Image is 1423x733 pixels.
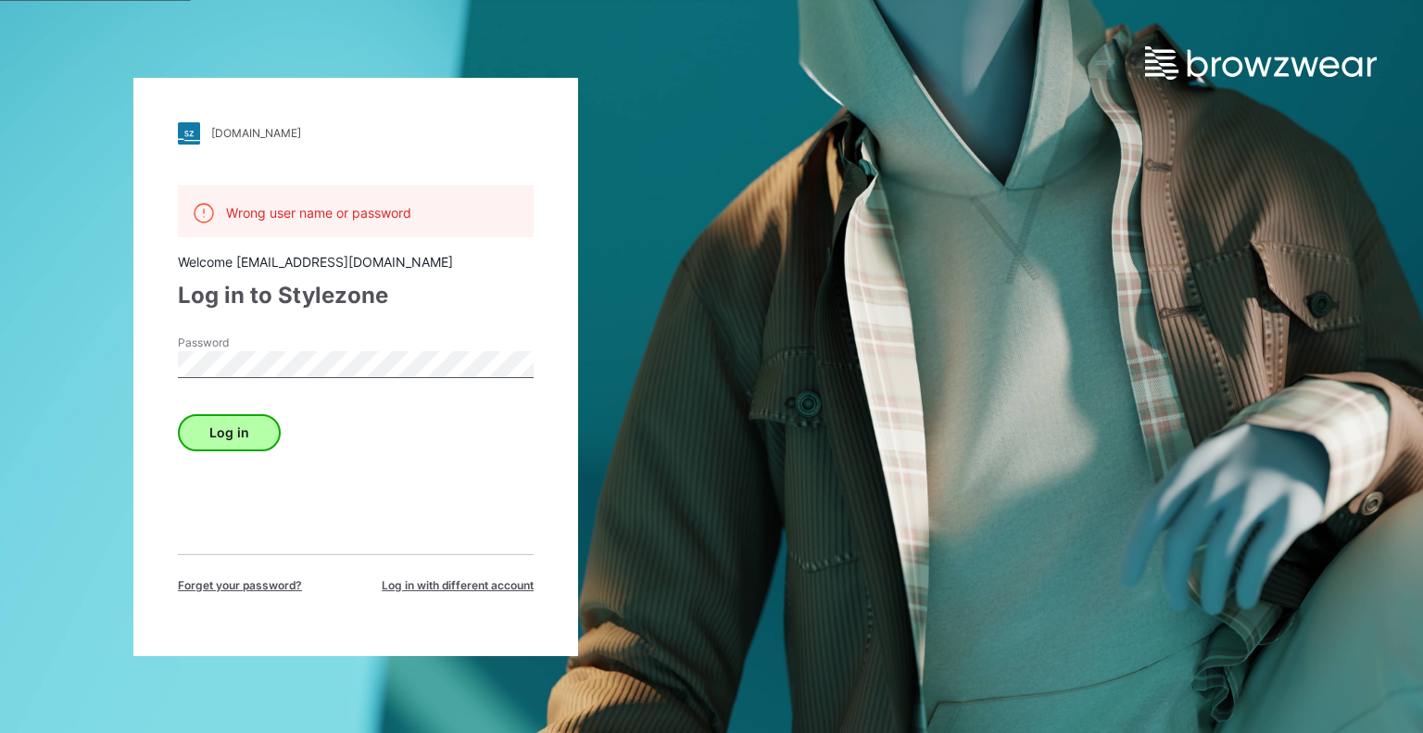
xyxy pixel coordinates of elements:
img: alert.76a3ded3c87c6ed799a365e1fca291d4.svg [193,202,215,224]
div: Welcome [EMAIL_ADDRESS][DOMAIN_NAME] [178,252,534,272]
a: [DOMAIN_NAME] [178,122,534,145]
span: Log in with different account [382,577,534,594]
button: Log in [178,414,281,451]
span: Forget your password? [178,577,302,594]
img: browzwear-logo.e42bd6dac1945053ebaf764b6aa21510.svg [1145,46,1377,80]
label: Password [178,335,308,351]
img: stylezone-logo.562084cfcfab977791bfbf7441f1a819.svg [178,122,200,145]
div: [DOMAIN_NAME] [211,126,301,140]
p: Wrong user name or password [226,203,411,222]
div: Log in to Stylezone [178,279,534,312]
